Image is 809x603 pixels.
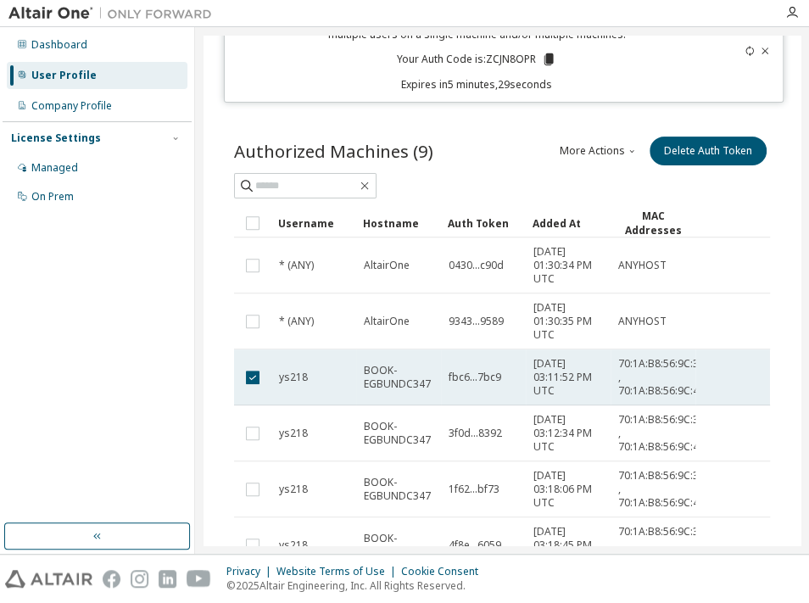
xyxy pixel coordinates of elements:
span: ys218 [279,539,308,552]
div: Cookie Consent [401,565,488,578]
div: Managed [31,161,78,175]
img: altair_logo.svg [5,570,92,588]
span: BOOK-EGBUNDC347 [364,532,433,559]
span: * (ANY) [279,259,314,272]
p: Expires in 5 minutes, 29 seconds [235,77,718,92]
span: [DATE] 01:30:34 PM UTC [533,245,603,286]
p: © 2025 Altair Engineering, Inc. All Rights Reserved. [226,578,488,593]
div: On Prem [31,190,74,204]
span: 70:1A:B8:56:9C:3F , 70:1A:B8:56:9C:43 [618,413,705,454]
span: Authorized Machines (9) [234,139,433,163]
span: [DATE] 03:18:45 PM UTC [533,525,603,566]
div: MAC Addresses [617,209,689,237]
span: ys218 [279,371,308,384]
span: 3f0d...8392 [449,427,502,440]
button: Delete Auth Token [650,137,767,165]
img: Altair One [8,5,220,22]
img: linkedin.svg [159,570,176,588]
div: Added At [533,209,604,237]
span: BOOK-EGBUNDC347 [364,364,433,391]
div: User Profile [31,69,97,82]
div: Company Profile [31,99,112,113]
span: ANYHOST [618,259,667,272]
span: [DATE] 03:18:06 PM UTC [533,469,603,510]
span: 0430...c90d [449,259,504,272]
span: BOOK-EGBUNDC347 [364,476,433,503]
div: Privacy [226,565,276,578]
span: * (ANY) [279,315,314,328]
span: 9343...9589 [449,315,504,328]
span: [DATE] 03:11:52 PM UTC [533,357,603,398]
div: Username [278,209,349,237]
span: fbc6...7bc9 [449,371,501,384]
span: 4f8e...6059 [449,539,501,552]
img: youtube.svg [187,570,211,588]
span: 70:1A:B8:56:9C:3F , 70:1A:B8:56:9C:43 [618,525,705,566]
p: Your Auth Code is: ZCJN8OPR [397,52,556,67]
span: 1f62...bf73 [449,483,499,496]
span: [DATE] 01:30:35 PM UTC [533,301,603,342]
span: 70:1A:B8:56:9C:3F , 70:1A:B8:56:9C:43 [618,357,705,398]
img: facebook.svg [103,570,120,588]
span: ys218 [279,427,308,440]
div: Dashboard [31,38,87,52]
div: Hostname [363,209,434,237]
button: More Actions [558,137,639,165]
div: Website Terms of Use [276,565,401,578]
span: AltairOne [364,259,410,272]
span: AltairOne [364,315,410,328]
div: License Settings [11,131,101,145]
span: ANYHOST [618,315,667,328]
span: [DATE] 03:12:34 PM UTC [533,413,603,454]
span: BOOK-EGBUNDC347 [364,420,433,447]
img: instagram.svg [131,570,148,588]
div: Auth Token [448,209,519,237]
span: ys218 [279,483,308,496]
span: 70:1A:B8:56:9C:3F , 70:1A:B8:56:9C:43 [618,469,705,510]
